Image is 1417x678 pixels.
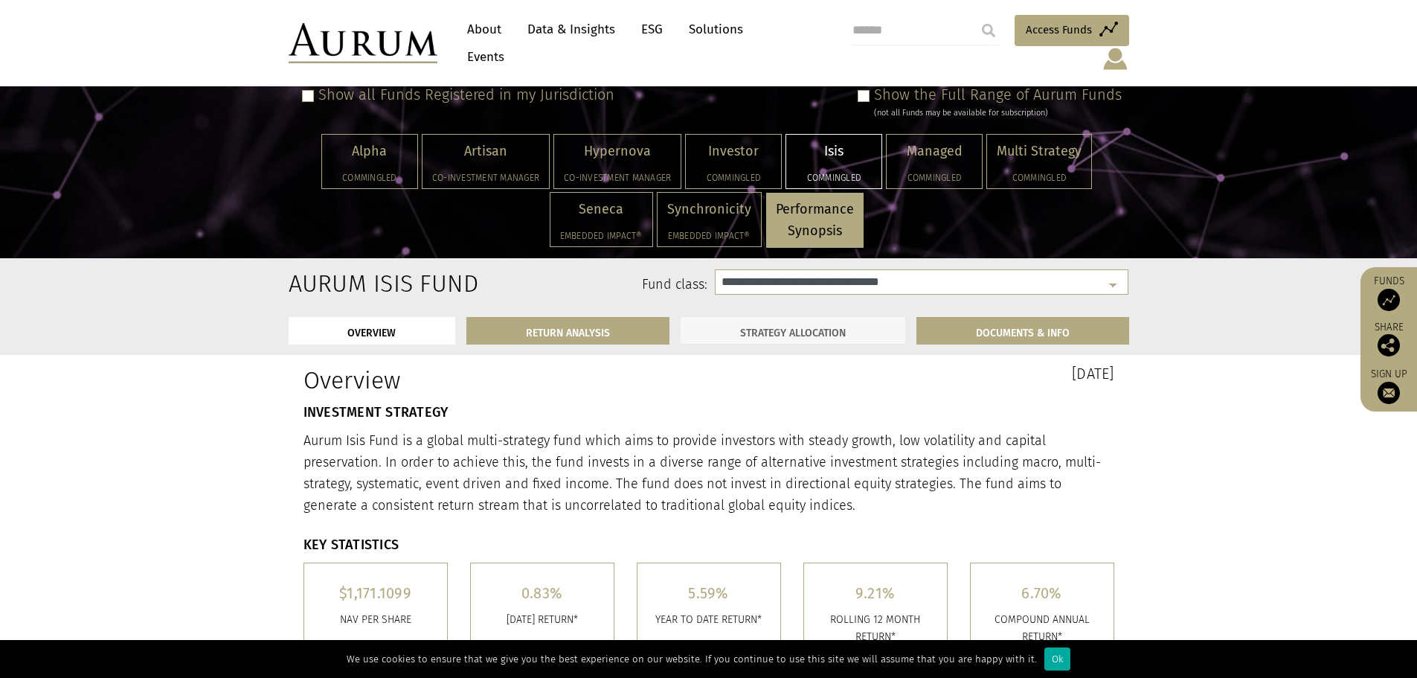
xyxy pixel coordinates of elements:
[1378,382,1400,404] img: Sign up to our newsletter
[482,586,603,601] h5: 0.83%
[432,173,539,182] h5: Co-investment Manager
[796,141,872,162] p: Isis
[776,199,854,242] p: Performance Synopsis
[1044,647,1070,671] div: Ok
[303,404,449,420] strong: INVESTMENT STRATEGY
[332,141,408,162] p: Alpha
[796,173,872,182] h5: Commingled
[332,173,408,182] h5: Commingled
[1378,289,1400,311] img: Access Funds
[460,43,504,71] a: Events
[482,612,603,628] p: [DATE] RETURN*
[466,317,669,345] a: RETURN ANALYSIS
[303,537,399,553] strong: KEY STATISTICS
[1368,368,1410,404] a: Sign up
[564,141,671,162] p: Hypernova
[667,231,751,240] h5: Embedded Impact®
[649,612,769,628] p: YEAR TO DATE RETURN*
[667,199,751,220] p: Synchronicity
[289,269,410,298] h2: Aurum Isis Fund
[896,141,972,162] p: Managed
[896,173,972,182] h5: Commingled
[634,16,670,43] a: ESG
[695,173,771,182] h5: Commingled
[720,366,1114,381] h3: [DATE]
[560,231,643,240] h5: Embedded Impact®
[315,612,436,628] p: Nav per share
[303,430,1114,516] p: Aurum Isis Fund is a global multi-strategy fund which aims to provide investors with steady growt...
[681,16,751,43] a: Solutions
[1015,15,1129,46] a: Access Funds
[432,141,539,162] p: Artisan
[1102,46,1129,71] img: account-icon.svg
[997,173,1082,182] h5: Commingled
[303,366,698,394] h1: Overview
[815,612,936,645] p: ROLLING 12 MONTH RETURN*
[432,275,708,295] label: Fund class:
[1368,322,1410,356] div: Share
[520,16,623,43] a: Data & Insights
[318,86,614,103] label: Show all Funds Registered in my Jurisdiction
[874,106,1122,120] div: (not all Funds may be available for subscription)
[681,317,905,345] a: STRATEGY ALLOCATION
[315,586,436,601] h5: $1,171.1099
[1378,334,1400,356] img: Share this post
[982,612,1102,645] p: COMPOUND ANNUAL RETURN*
[460,16,509,43] a: About
[564,173,671,182] h5: Co-investment Manager
[997,141,1082,162] p: Multi Strategy
[974,16,1003,45] input: Submit
[1026,21,1092,39] span: Access Funds
[916,317,1129,345] a: DOCUMENTS & INFO
[1368,275,1410,311] a: Funds
[289,23,437,63] img: Aurum
[649,586,769,601] h5: 5.59%
[815,586,936,601] h5: 9.21%
[982,586,1102,601] h5: 6.70%
[874,86,1122,103] label: Show the Full Range of Aurum Funds
[560,199,643,220] p: Seneca
[695,141,771,162] p: Investor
